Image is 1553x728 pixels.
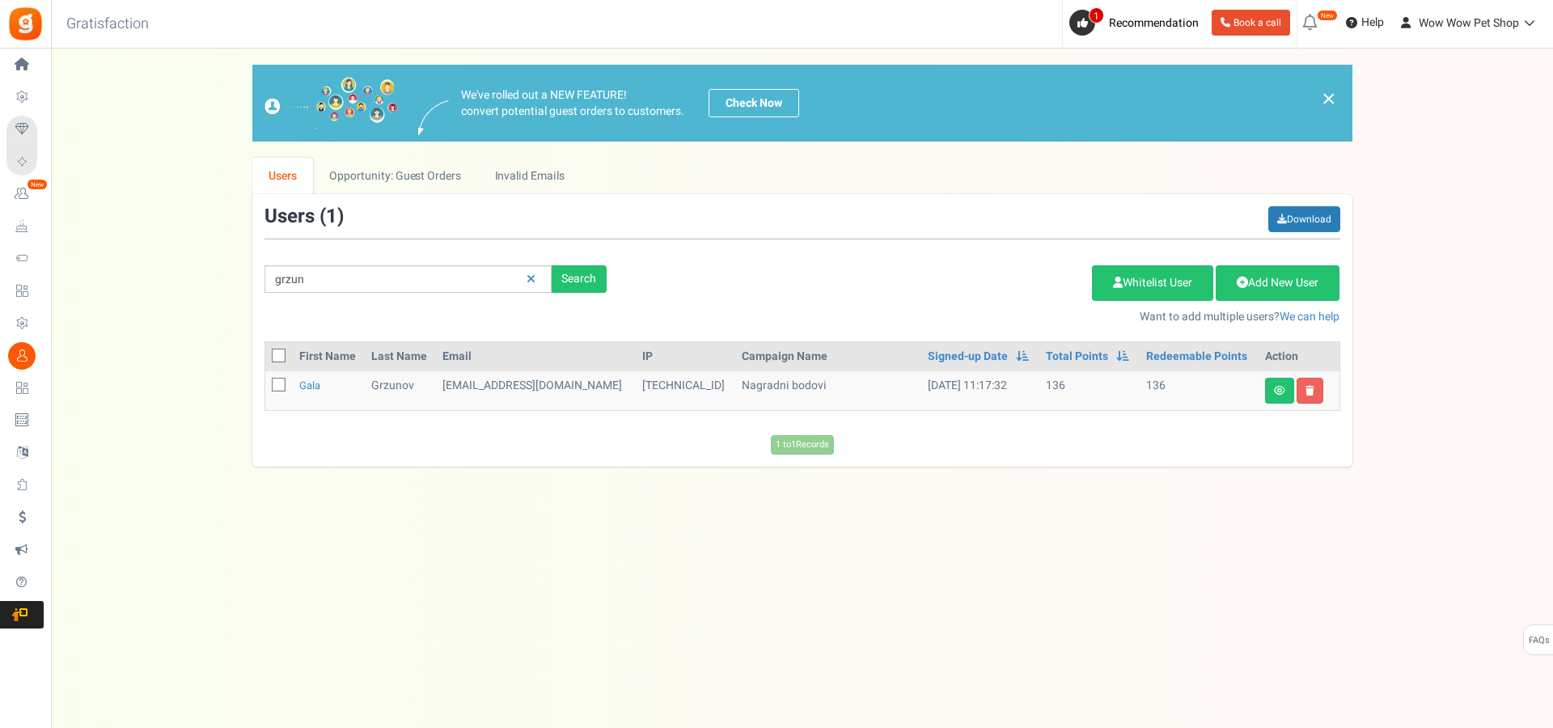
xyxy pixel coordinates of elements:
a: Total Points [1046,349,1108,365]
span: Help [1357,15,1384,31]
em: New [27,179,48,190]
span: 1 [326,202,337,231]
td: 136 [1140,371,1258,410]
a: Help [1339,10,1390,36]
th: Campaign Name [735,342,921,371]
p: We've rolled out a NEW FEATURE! convert potential guest orders to customers. [461,87,684,120]
td: 136 [1039,371,1140,410]
a: Book a call [1212,10,1290,36]
span: Recommendation [1109,15,1199,32]
a: New [6,180,44,208]
td: [TECHNICAL_ID] [636,371,735,410]
a: Download [1268,206,1340,232]
i: Delete user [1305,386,1314,396]
a: 1 Recommendation [1069,10,1205,36]
a: Invalid Emails [478,158,581,194]
h3: Users ( ) [264,206,344,227]
p: Want to add multiple users? [631,309,1340,325]
th: First Name [293,342,365,371]
td: [DATE] 11:17:32 [921,371,1039,410]
td: [EMAIL_ADDRESS][DOMAIN_NAME] [436,371,636,410]
input: Search by email or name [264,265,552,293]
h3: Gratisfaction [49,8,167,40]
span: 1 [1089,7,1104,23]
th: Last Name [365,342,436,371]
a: Reset [518,265,544,294]
a: We can help [1280,308,1339,325]
td: Grzunov [365,371,436,410]
button: Open LiveChat chat widget [13,6,61,55]
a: Check Now [709,89,799,117]
th: IP [636,342,735,371]
a: Whitelist User [1092,265,1213,301]
img: Gratisfaction [7,6,44,42]
img: images [264,77,398,129]
a: Gala [299,378,320,393]
td: Nagradni bodovi [735,371,921,410]
div: Search [552,265,607,293]
span: FAQs [1528,625,1550,656]
th: Email [436,342,636,371]
a: Add New User [1216,265,1339,301]
a: Users [252,158,314,194]
span: Wow Wow Pet Shop [1419,15,1519,32]
a: Redeemable Points [1146,349,1247,365]
img: images [418,100,449,135]
a: Opportunity: Guest Orders [313,158,477,194]
th: Action [1259,342,1339,371]
a: × [1322,89,1336,108]
a: Signed-up Date [928,349,1008,365]
em: New [1317,10,1338,21]
i: View details [1274,386,1285,396]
